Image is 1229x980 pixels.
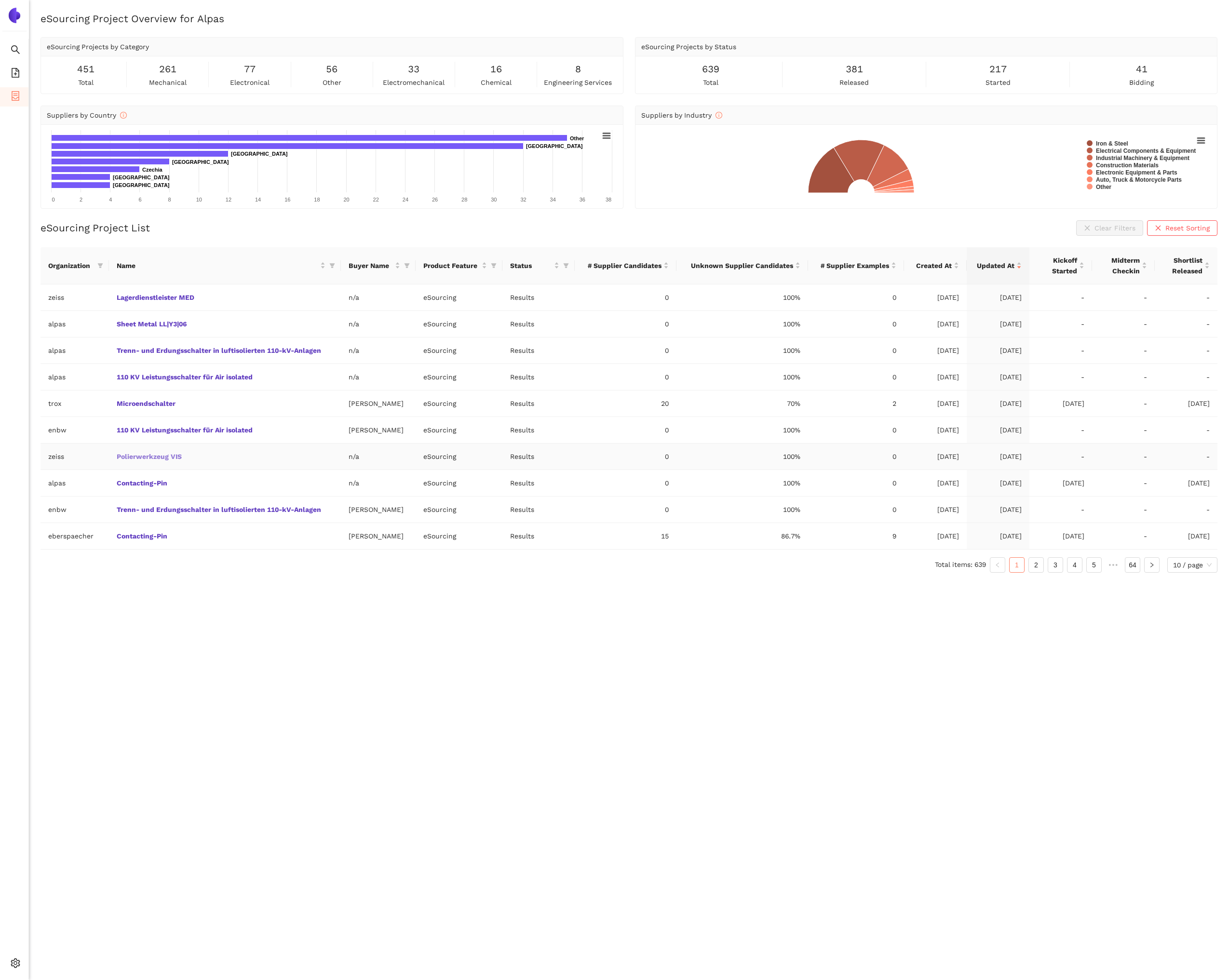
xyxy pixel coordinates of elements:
td: - [1092,284,1155,311]
td: [DATE] [967,523,1029,550]
td: 100% [676,417,808,443]
span: 33 [408,62,419,77]
td: eSourcing [416,284,502,311]
td: [DATE] [1029,470,1092,497]
h2: eSourcing Project Overview for Alpas [41,12,1217,26]
span: Suppliers by Industry [641,111,722,119]
th: this column's title is Shortlist Released,this column is sortable [1155,247,1217,284]
td: - [1029,364,1092,390]
td: 0 [575,364,676,390]
th: this column's title is Product Feature,this column is sortable [416,247,502,284]
td: eSourcing [416,523,502,550]
td: [DATE] [1029,523,1092,550]
span: Suppliers by Country [47,111,127,119]
text: 16 [284,197,290,202]
td: [DATE] [1029,390,1092,417]
td: - [1155,284,1217,311]
td: 100% [676,284,808,311]
span: 261 [159,62,176,77]
span: filter [561,258,571,273]
span: filter [329,263,335,268]
span: info-circle [716,112,722,119]
span: filter [402,258,412,273]
span: 10 / page [1173,558,1212,572]
a: 64 [1125,558,1140,572]
a: 3 [1048,558,1063,572]
td: [DATE] [967,497,1029,523]
span: Status [510,260,552,271]
td: [DATE] [1155,523,1217,550]
text: Electronic Equipment & Parts [1096,169,1177,176]
td: eSourcing [416,497,502,523]
td: Results [502,364,575,390]
td: [PERSON_NAME] [341,497,416,523]
td: 0 [575,284,676,311]
a: 2 [1029,558,1043,572]
th: this column's title is # Supplier Candidates,this column is sortable [575,247,676,284]
li: 4 [1067,557,1082,573]
span: file-add [11,65,20,84]
td: 0 [575,443,676,470]
th: this column's title is Name,this column is sortable [109,247,341,284]
text: 20 [343,197,349,202]
td: [DATE] [904,284,967,311]
button: closeReset Sorting [1147,220,1217,236]
span: Name [117,260,318,271]
li: Total items: 639 [935,557,986,573]
td: Results [502,390,575,417]
span: electromechanical [383,77,445,88]
td: enbw [41,417,109,443]
td: 100% [676,497,808,523]
span: 381 [846,62,863,77]
td: - [1092,364,1155,390]
span: mechanical [149,77,187,88]
td: Results [502,337,575,364]
td: 100% [676,470,808,497]
text: 34 [550,197,556,202]
span: filter [97,263,103,268]
h2: eSourcing Project List [41,221,150,235]
td: [DATE] [1155,470,1217,497]
li: 3 [1048,557,1063,573]
td: 0 [808,284,904,311]
span: Updated At [974,260,1014,271]
text: 32 [520,197,526,202]
td: - [1092,337,1155,364]
li: 2 [1028,557,1044,573]
text: 6 [138,197,141,202]
text: 2 [80,197,82,202]
text: Czechia [142,167,162,173]
td: Results [502,443,575,470]
td: 0 [808,497,904,523]
span: eSourcing Projects by Category [47,43,149,51]
td: [DATE] [967,417,1029,443]
text: Iron & Steel [1096,140,1128,147]
span: setting [11,955,20,974]
text: 12 [226,197,231,202]
td: - [1029,337,1092,364]
td: n/a [341,364,416,390]
span: Unknown Supplier Candidates [684,260,793,271]
span: Product Feature [423,260,480,271]
td: 0 [575,337,676,364]
td: Results [502,311,575,337]
text: 24 [403,197,408,202]
td: [DATE] [967,364,1029,390]
span: Buyer Name [349,260,393,271]
td: - [1029,311,1092,337]
li: 64 [1125,557,1140,573]
td: eSourcing [416,417,502,443]
span: Shortlist Released [1162,255,1202,276]
text: Electrical Components & Equipment [1096,148,1196,154]
text: 4 [109,197,112,202]
td: - [1092,470,1155,497]
td: - [1029,497,1092,523]
td: 0 [575,311,676,337]
span: 451 [77,62,95,77]
span: bidding [1129,77,1154,88]
text: 8 [168,197,171,202]
span: filter [95,258,105,273]
text: [GEOGRAPHIC_DATA] [113,175,170,180]
td: alpas [41,337,109,364]
a: 5 [1087,558,1101,572]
